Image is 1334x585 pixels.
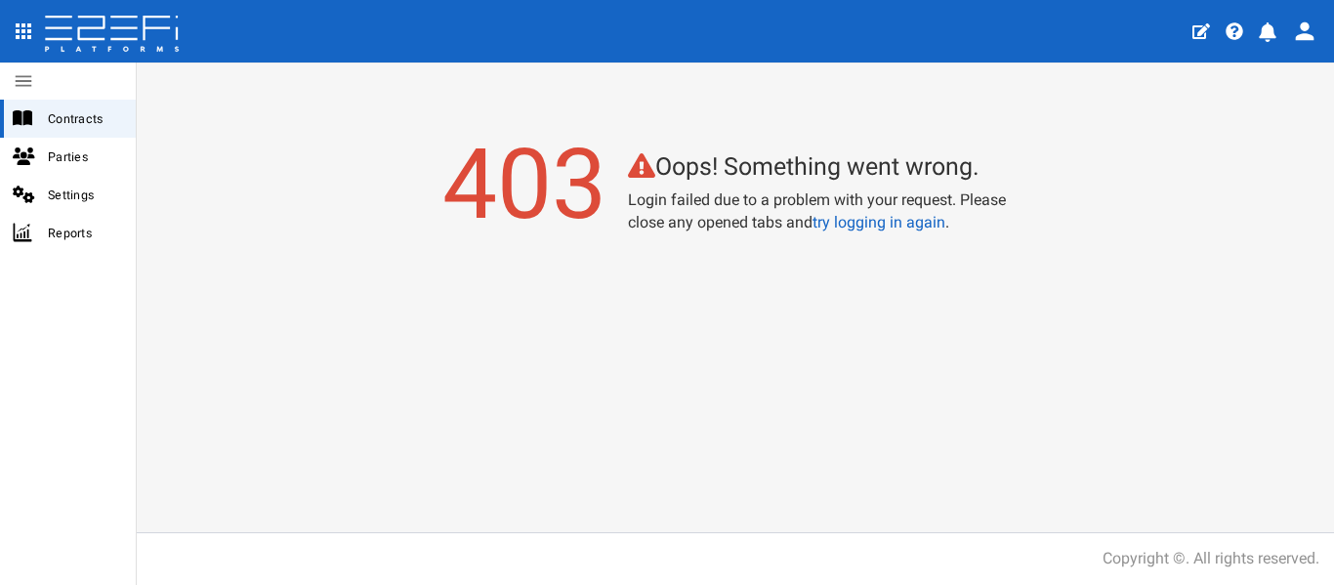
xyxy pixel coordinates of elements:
h3: Oops! Something went wrong. [628,153,1028,181]
p: Login failed due to a problem with your request. Please close any opened tabs and . [628,189,1028,234]
a: try logging in again [813,213,945,231]
span: Reports [48,222,120,244]
div: Copyright ©. All rights reserved. [1103,548,1319,570]
span: Settings [48,184,120,206]
h2: 403 [442,131,606,238]
span: Parties [48,146,120,168]
span: Contracts [48,107,120,130]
